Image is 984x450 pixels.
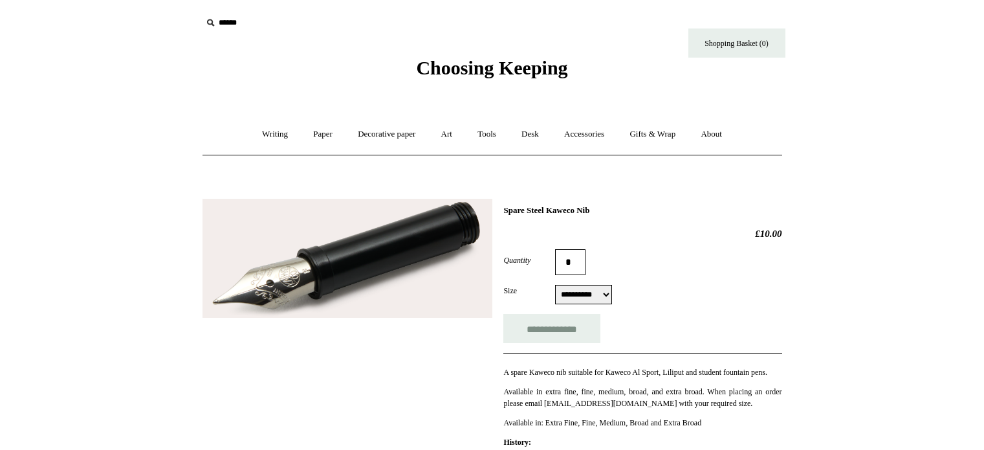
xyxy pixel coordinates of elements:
a: Gifts & Wrap [618,117,687,152]
a: About [689,117,734,152]
a: Paper [301,117,344,152]
label: Quantity [503,254,555,266]
img: Spare Steel Kaweco Nib [202,199,492,318]
p: Available in extra fine, fine, medium, broad, and extra broad. When placing an order please email... [503,386,782,409]
a: Tools [466,117,508,152]
h1: Spare Steel Kaweco Nib [503,205,782,216]
span: Choosing Keeping [416,57,567,78]
a: Writing [250,117,300,152]
a: Desk [510,117,551,152]
a: Art [430,117,464,152]
a: Choosing Keeping [416,67,567,76]
a: Accessories [552,117,616,152]
label: Size [503,285,555,297]
a: Decorative paper [346,117,427,152]
h2: £10.00 [503,228,782,240]
strong: History: [503,438,531,447]
p: A spare Kaweco nib suitable for Kaweco Al Sport, Liliput and student fountain pens. [503,366,782,378]
a: Shopping Basket (0) [688,28,785,58]
p: Available in: Extra Fine, Fine, Medium, Broad and Extra Broad [503,417,782,429]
